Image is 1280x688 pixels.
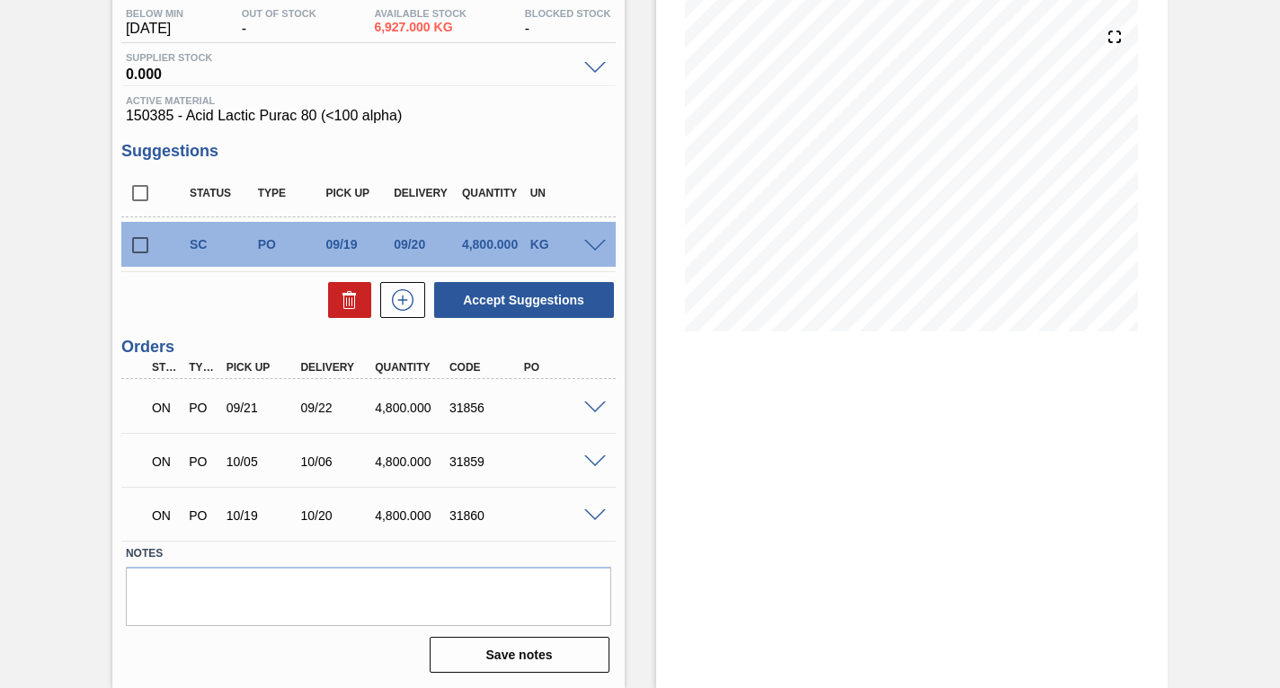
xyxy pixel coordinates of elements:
div: Suggestion Created [185,237,259,251]
span: Available Stock [374,8,467,19]
span: 6,927.000 KG [374,21,467,34]
span: [DATE] [126,21,183,37]
div: 09/22/2025 [296,401,377,415]
div: 4,800.000 [370,401,451,415]
button: Accept Suggestions [434,282,614,318]
span: 0.000 [126,63,575,81]
div: Delete Suggestions [319,282,371,318]
div: 31860 [445,508,526,523]
div: New suggestion [371,282,425,318]
div: Negotiating Order [147,496,183,535]
p: ON [152,401,179,415]
label: Notes [126,541,611,567]
div: Type [184,361,220,374]
div: 31856 [445,401,526,415]
div: Step [147,361,183,374]
div: Purchase order [184,454,220,469]
h3: Orders [121,338,616,357]
span: Below Min [126,8,183,19]
div: 10/05/2025 [222,454,303,469]
div: 09/19/2025 [321,237,395,251]
div: - [520,8,616,37]
div: 4,800.000 [370,508,451,523]
div: 10/19/2025 [222,508,303,523]
div: Negotiating Order [147,388,183,428]
p: ON [152,508,179,523]
div: Quantity [458,187,531,199]
div: Negotiating Order [147,442,183,481]
div: 4,800.000 [370,454,451,469]
div: KG [526,237,600,251]
span: Blocked Stock [525,8,611,19]
div: UN [526,187,600,199]
div: 31859 [445,454,526,469]
p: ON [152,454,179,469]
div: Accept Suggestions [425,280,616,320]
div: 09/21/2025 [222,401,303,415]
span: Supplier Stock [126,52,575,63]
div: Pick up [222,361,303,374]
div: Delivery [296,361,377,374]
div: Quantity [370,361,451,374]
button: Save notes [430,637,609,673]
div: Pick up [321,187,395,199]
span: 150385 - Acid Lactic Purac 80 (<100 alpha) [126,108,611,124]
div: 10/06/2025 [296,454,377,469]
span: Active Material [126,95,611,106]
div: 4,800.000 [458,237,531,251]
div: Purchase order [184,508,220,523]
div: Delivery [389,187,463,199]
div: 09/20/2025 [389,237,463,251]
div: Status [185,187,259,199]
div: Purchase order [253,237,327,251]
div: 10/20/2025 [296,508,377,523]
div: PO [520,361,600,374]
div: Purchase order [184,401,220,415]
div: - [237,8,321,37]
div: Type [253,187,327,199]
div: Code [445,361,526,374]
span: Out Of Stock [242,8,316,19]
h3: Suggestions [121,142,616,161]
